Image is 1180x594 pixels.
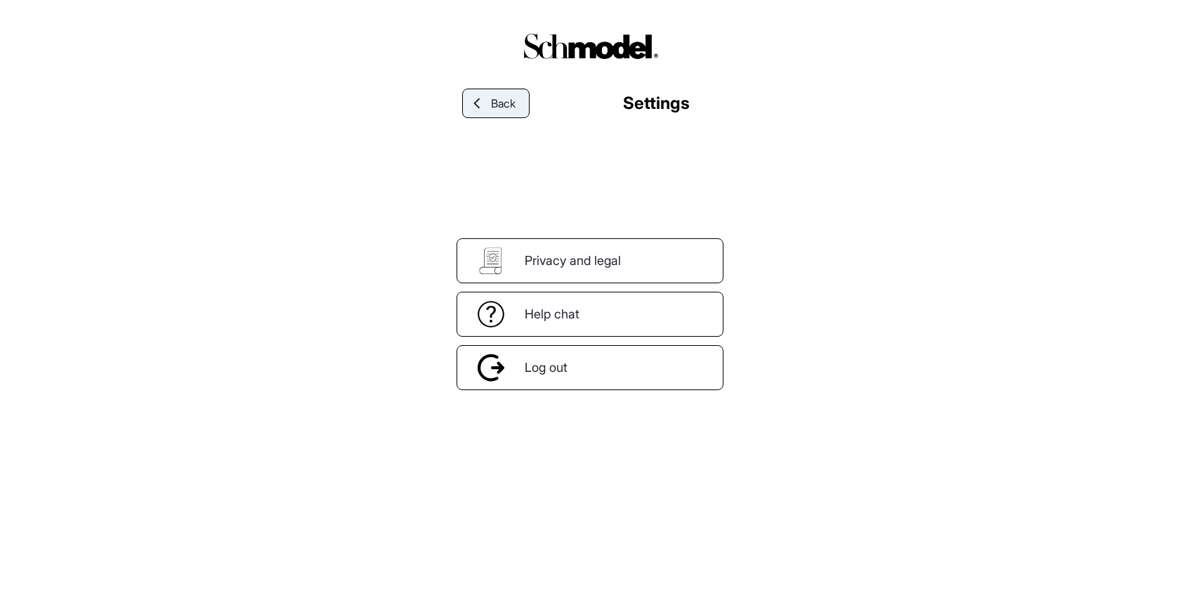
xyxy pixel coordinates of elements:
[491,95,516,112] span: Back
[525,251,621,270] span: Privacy and legal
[623,91,690,116] div: Settings
[516,28,664,64] img: logo
[525,358,568,377] span: Log out
[478,354,505,382] img: Logout
[477,247,505,275] img: PrivacyLegal
[477,300,505,328] img: chat
[525,304,579,323] span: Help chat
[462,89,530,118] a: Back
